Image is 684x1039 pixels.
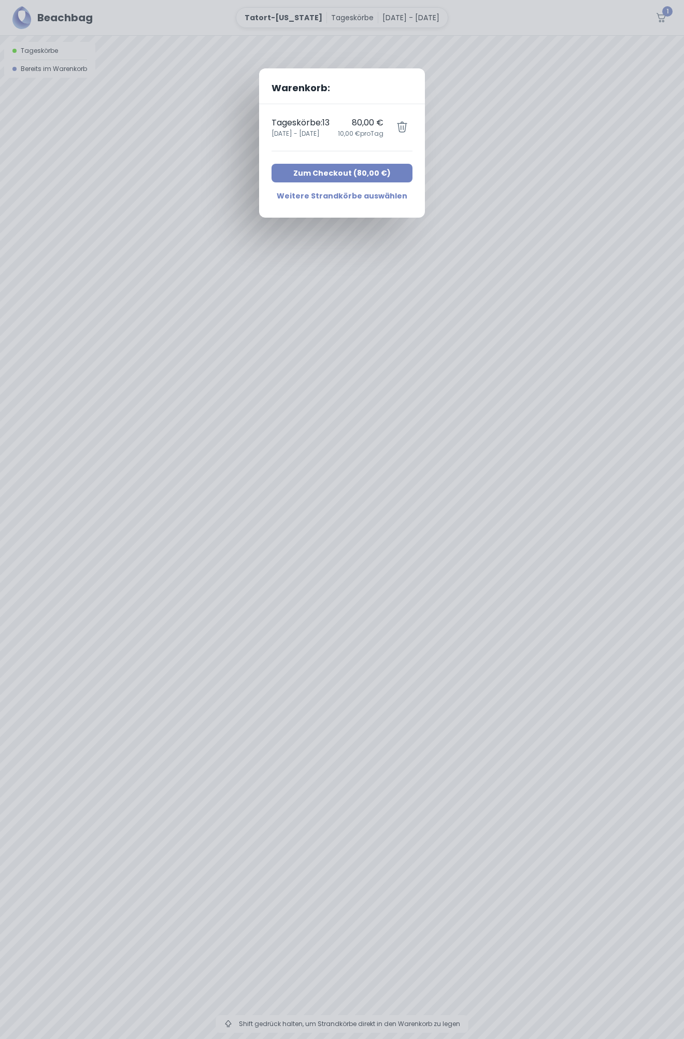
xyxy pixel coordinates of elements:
h2: Warenkorb: [259,68,425,104]
button: Weitere Strandkörbe auswählen [272,187,412,205]
span: [DATE] - [DATE] [272,129,330,138]
span: 10,00 € pro Tag [338,129,383,138]
p: Tageskörbe : 13 [272,117,330,129]
p: 80,00 € [338,117,383,129]
button: Zum Checkout (80,00 €) [272,164,412,182]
